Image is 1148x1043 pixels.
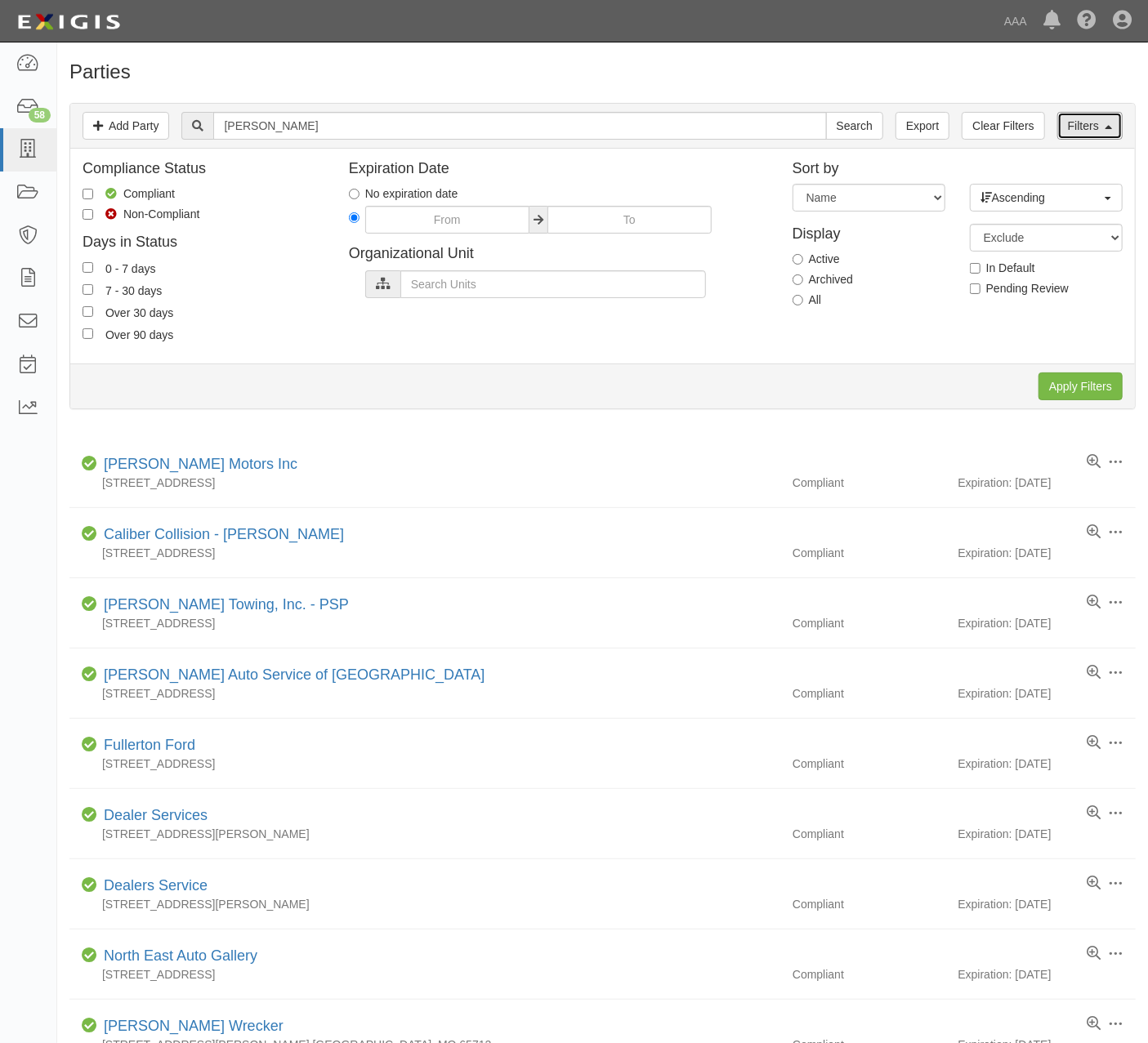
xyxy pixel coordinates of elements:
input: All [793,295,803,305]
a: View results summary [1087,735,1101,751]
div: Compliant [780,896,958,912]
label: Archived [793,271,853,287]
a: Clear Filters [962,112,1044,140]
input: Over 90 days [83,328,93,339]
label: In Default [970,260,1035,276]
i: Compliant [82,809,97,821]
div: [STREET_ADDRESS][PERSON_NAME] [69,896,780,912]
div: Expiration: [DATE] [958,756,1137,772]
span: Ascending [980,189,1101,206]
input: Compliant [83,189,93,199]
input: In Default [970,263,980,274]
h4: Display [793,220,945,243]
div: Expiration: [DATE] [958,545,1137,561]
div: Kelley's Towing, Inc. - PSP [97,595,349,616]
a: Caliber Collision - [PERSON_NAME] [104,526,344,542]
div: Biellier Wrecker [97,1016,284,1037]
input: Archived [793,274,803,285]
input: Search [213,112,826,140]
input: Pending Review [970,283,980,294]
h4: Sort by [793,161,1123,177]
div: [STREET_ADDRESS] [69,756,780,772]
a: [PERSON_NAME] Towing, Inc. - PSP [104,596,349,613]
label: No expiration date [349,185,458,202]
h1: Parties [69,61,1136,82]
div: Expiration: [DATE] [958,475,1137,491]
input: No expiration date [349,189,360,199]
i: Compliant [82,1020,97,1032]
a: View results summary [1087,454,1101,470]
label: All [793,292,822,308]
input: Over 30 days [83,306,93,317]
i: Compliant [82,739,97,751]
div: Dealer Services [97,805,208,827]
input: 0 - 7 days [83,262,93,273]
div: Godshall's Auto Service of Sellersville [97,665,485,686]
a: View results summary [1087,524,1101,541]
div: Compliant [780,826,958,842]
div: Compliant [780,545,958,561]
div: Compliant [780,615,958,631]
div: Compliant [780,475,958,491]
a: View results summary [1087,665,1101,681]
a: View results summary [1087,595,1101,611]
a: [PERSON_NAME] Wrecker [104,1018,284,1034]
h4: Compliance Status [83,161,324,177]
div: [STREET_ADDRESS][PERSON_NAME] [69,826,780,842]
label: Compliant [83,185,175,202]
a: View results summary [1087,946,1101,962]
div: [STREET_ADDRESS] [69,475,780,491]
div: 0 - 7 days [105,259,155,277]
input: Apply Filters [1039,372,1123,400]
input: Search [826,112,883,140]
i: Compliant [82,458,97,470]
div: Fullerton Ford [97,735,195,756]
label: Pending Review [970,280,1069,296]
a: View results summary [1087,1016,1101,1032]
div: Expiration: [DATE] [958,966,1137,983]
label: Active [793,251,840,267]
div: 7 - 30 days [105,281,162,299]
a: AAA [996,5,1035,38]
a: Dealers Service [104,877,208,894]
input: Active [793,254,803,265]
a: Fullerton Ford [104,737,195,753]
a: Add Party [83,112,169,140]
i: Compliant [82,880,97,891]
div: Compliant [780,685,958,702]
div: [STREET_ADDRESS] [69,545,780,561]
div: Over 30 days [105,303,173,321]
i: Compliant [82,599,97,610]
input: 7 - 30 days [83,284,93,295]
input: From [365,206,529,234]
div: [STREET_ADDRESS] [69,615,780,631]
div: 58 [29,108,51,123]
input: To [547,206,712,234]
div: [STREET_ADDRESS] [69,966,780,983]
i: Compliant [82,528,97,540]
i: Compliant [82,950,97,961]
a: [PERSON_NAME] Auto Service of [GEOGRAPHIC_DATA] [104,666,485,683]
input: Non-Compliant [83,209,93,220]
div: Expiration: [DATE] [958,826,1137,842]
div: Expiration: [DATE] [958,896,1137,912]
div: Dealers Service [97,876,208,897]
div: Keller Motors Inc [97,454,297,475]
img: logo-5460c22ac91f19d4615b14bd174203de0afe785f0fc80cf4dbbc73dc1793850b.png [12,7,125,37]
input: Search Units [400,270,706,298]
a: North East Auto Gallery [104,947,257,964]
div: Compliant [780,966,958,983]
button: Ascending [970,184,1123,212]
div: [STREET_ADDRESS] [69,685,780,702]
a: View results summary [1087,876,1101,892]
div: Caliber Collision - Keller [97,524,344,546]
a: Dealer Services [104,807,208,823]
a: Export [896,112,949,140]
div: Expiration: [DATE] [958,615,1137,631]
div: Expiration: [DATE] [958,685,1137,702]
h4: Days in Status [83,234,324,251]
i: Help Center - Complianz [1077,11,1097,31]
a: Filters [1057,112,1123,140]
i: Compliant [82,669,97,680]
a: [PERSON_NAME] Motors Inc [104,456,297,472]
